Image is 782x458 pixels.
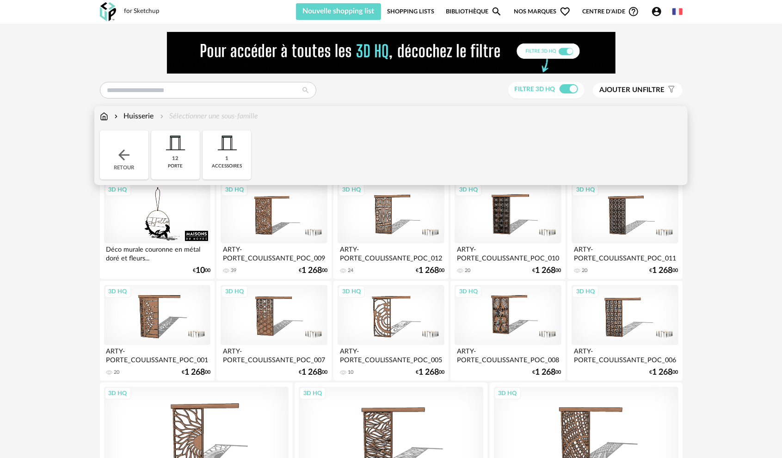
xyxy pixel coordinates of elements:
div: 10 [348,369,353,376]
span: 1 268 [653,369,673,376]
span: Filter icon [665,86,676,95]
div: ARTY-PORTE_COULISSANTE_POC_012_2200X1100_BAMBOU [338,243,444,262]
div: € 00 [650,267,678,274]
div: 20 [465,267,470,274]
a: 3D HQ ARTY-PORTE_COULISSANTE_POC_006_2200X1100_BAMBOU €1 26800 [567,281,682,381]
div: € 00 [416,369,444,376]
a: 3D HQ ARTY-PORTE_COULISSANTE_POC_011_2200X1100_BAMBOU 20 €1 26800 [567,179,682,279]
img: svg+xml;base64,PHN2ZyB3aWR0aD0iMjQiIGhlaWdodD0iMjQiIHZpZXdCb3g9IjAgMCAyNCAyNCIgZmlsbD0ibm9uZSIgeG... [116,147,132,163]
span: 1 268 [536,369,556,376]
img: svg+xml;base64,PHN2ZyB3aWR0aD0iMTYiIGhlaWdodD0iMTYiIHZpZXdCb3g9IjAgMCAxNiAxNiIgZmlsbD0ibm9uZSIgeG... [112,111,120,122]
div: for Sketchup [124,7,160,16]
div: 3D HQ [105,285,131,297]
div: 24 [348,267,353,274]
div: 3D HQ [338,184,365,196]
a: 3D HQ ARTY-PORTE_COULISSANTE_POC_001_2200X1100_BAMBOU 20 €1 26800 [100,281,215,381]
span: 1 268 [536,267,556,274]
div: ARTY-PORTE_COULISSANTE_POC_011_2200X1100_BAMBOU [572,243,678,262]
div: € 00 [182,369,210,376]
span: Heart Outline icon [560,6,571,17]
span: 1 268 [302,267,322,274]
a: BibliothèqueMagnify icon [446,3,502,20]
div: 12 [172,155,179,162]
span: Ajouter un [600,87,643,93]
a: 3D HQ ARTY-PORTE_COULISSANTE_POC_010_2200X1100_BAMBOU 20 €1 26800 [450,179,565,279]
div: 39 [231,267,236,274]
div: 3D HQ [572,285,599,297]
div: 3D HQ [455,285,482,297]
img: fr [672,6,683,17]
span: Nos marques [514,3,571,20]
div: € 00 [299,267,327,274]
span: Account Circle icon [651,6,662,17]
span: filtre [600,86,665,95]
div: Déco murale couronne en métal doré et fleurs... [104,243,210,262]
div: ARTY-PORTE_COULISSANTE_POC_008_2200X1100_BAMBOU [455,345,561,364]
div: € 00 [533,369,561,376]
div: 3D HQ [105,387,131,399]
img: OXP [100,2,116,21]
div: ARTY-PORTE_COULISSANTE_POC_009_2200X1100_BAMBOU [221,243,327,262]
div: Retour [100,130,148,179]
div: 3D HQ [105,184,131,196]
img: Huiserie.png [163,130,188,155]
span: Help Circle Outline icon [628,6,639,17]
a: 3D HQ ARTY-PORTE_COULISSANTE_POC_007_2200X1100_BAMBOU €1 26800 [216,281,331,381]
span: 1 268 [302,369,322,376]
div: 3D HQ [299,387,326,399]
div: 3D HQ [494,387,521,399]
img: FILTRE%20HQ%20NEW_V1%20(4).gif [167,32,616,74]
a: 3D HQ ARTY-PORTE_COULISSANTE_POC_012_2200X1100_BAMBOU 24 €1 26800 [333,179,448,279]
a: 3D HQ Déco murale couronne en métal doré et fleurs... €1000 [100,179,215,279]
div: 3D HQ [455,184,482,196]
div: ARTY-PORTE_COULISSANTE_POC_005_2200X1100_BAMBOU [338,345,444,364]
button: Nouvelle shopping list [296,3,382,20]
div: € 00 [193,267,210,274]
span: 1 268 [419,267,439,274]
div: ARTY-PORTE_COULISSANTE_POC_010_2200X1100_BAMBOU [455,243,561,262]
a: 3D HQ ARTY-PORTE_COULISSANTE_POC_009_2200X1100_BAMBOU 39 €1 26800 [216,179,331,279]
button: Ajouter unfiltre Filter icon [593,83,683,98]
img: Huiserie.png [215,130,240,155]
div: 3D HQ [338,285,365,297]
div: ARTY-PORTE_COULISSANTE_POC_007_2200X1100_BAMBOU [221,345,327,364]
span: Filtre 3D HQ [515,86,555,93]
div: porte [168,163,183,169]
div: € 00 [533,267,561,274]
img: svg+xml;base64,PHN2ZyB3aWR0aD0iMTYiIGhlaWdodD0iMTciIHZpZXdCb3g9IjAgMCAxNiAxNyIgZmlsbD0ibm9uZSIgeG... [100,111,108,122]
div: 3D HQ [221,285,248,297]
a: 3D HQ ARTY-PORTE_COULISSANTE_POC_005_2200X1100_BAMBOU 10 €1 26800 [333,281,448,381]
a: Shopping Lists [387,3,434,20]
div: 20 [582,267,587,274]
span: 10 [196,267,205,274]
div: € 00 [299,369,327,376]
a: 3D HQ ARTY-PORTE_COULISSANTE_POC_008_2200X1100_BAMBOU €1 26800 [450,281,565,381]
div: € 00 [650,369,678,376]
div: 1 [225,155,228,162]
div: 3D HQ [221,184,248,196]
span: Nouvelle shopping list [303,7,375,15]
div: € 00 [416,267,444,274]
span: Centre d'aideHelp Circle Outline icon [582,6,639,17]
span: Magnify icon [491,6,502,17]
div: accessoires [212,163,242,169]
span: 1 268 [419,369,439,376]
div: ARTY-PORTE_COULISSANTE_POC_001_2200X1100_BAMBOU [104,345,210,364]
div: ARTY-PORTE_COULISSANTE_POC_006_2200X1100_BAMBOU [572,345,678,364]
span: 1 268 [653,267,673,274]
div: Huisserie [112,111,154,122]
span: 1 268 [185,369,205,376]
span: Account Circle icon [651,6,666,17]
div: 3D HQ [572,184,599,196]
div: 20 [114,369,120,376]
